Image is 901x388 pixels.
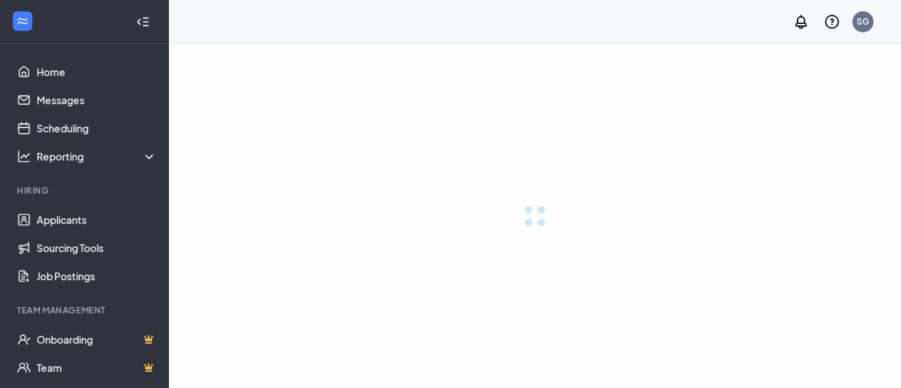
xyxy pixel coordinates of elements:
a: Job Postings [37,262,157,290]
div: SG [857,15,869,27]
a: OnboardingCrown [37,325,157,353]
a: Scheduling [37,114,157,142]
svg: Analysis [17,149,31,163]
div: Reporting [37,149,158,163]
div: Hiring [17,184,154,196]
a: Home [37,58,157,86]
a: Applicants [37,206,157,234]
svg: Collapse [136,15,150,29]
svg: Notifications [793,13,809,30]
a: Sourcing Tools [37,234,157,262]
div: Team Management [17,304,154,316]
a: Messages [37,86,157,114]
svg: WorkstreamLogo [15,14,30,28]
svg: QuestionInfo [824,13,840,30]
a: TeamCrown [37,353,157,382]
